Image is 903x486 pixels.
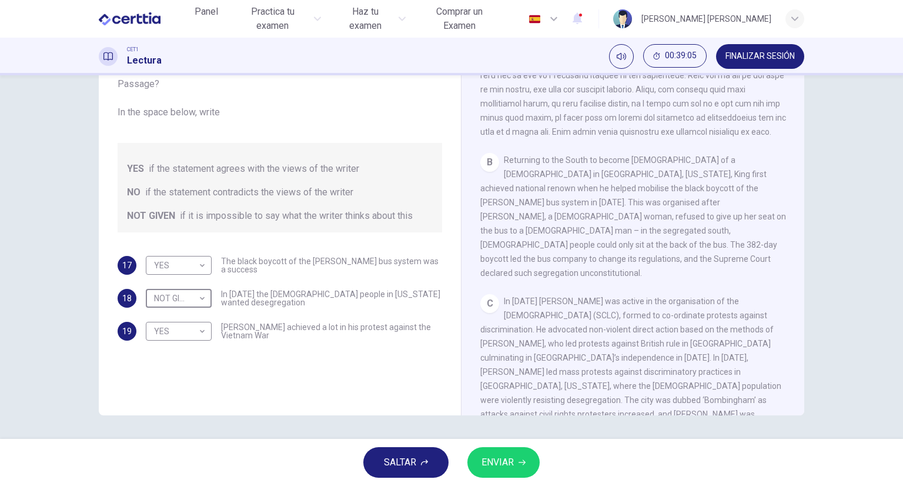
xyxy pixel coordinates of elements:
div: YES [146,249,208,282]
button: Comprar un Examen [415,1,504,36]
button: Haz tu examen [330,1,410,36]
span: ENVIAR [481,454,514,471]
span: The black boycott of the [PERSON_NAME] bus system was a success [221,257,442,274]
span: Do the following statements agree with the information given in the Reading Passage? In the space... [118,63,442,119]
span: YES [127,162,144,176]
span: 17 [122,261,132,269]
span: Returning to the South to become [DEMOGRAPHIC_DATA] of a [DEMOGRAPHIC_DATA] in [GEOGRAPHIC_DATA],... [480,155,786,278]
span: Haz tu examen [335,5,394,33]
img: Profile picture [613,9,632,28]
span: FINALIZAR SESIÓN [725,52,795,61]
span: NO [127,185,141,199]
span: NOT GIVEN [127,209,175,223]
span: if it is impossible to say what the writer thinks about this [180,209,413,223]
span: SALTAR [384,454,416,471]
span: In [DATE] the [DEMOGRAPHIC_DATA] people in [US_STATE] wanted desegregation [221,290,442,307]
button: FINALIZAR SESIÓN [716,44,804,69]
span: if the statement contradicts the views of the writer [145,185,353,199]
div: Ocultar [643,44,707,69]
span: 00:39:05 [665,51,697,61]
div: YES [146,315,208,348]
button: Panel [188,1,225,22]
button: SALTAR [363,447,449,478]
div: B [480,153,499,172]
button: ENVIAR [467,447,540,478]
div: Silenciar [609,44,634,69]
span: [PERSON_NAME] achieved a lot in his protest against the Vietnam War [221,323,442,339]
span: if the statement agrees with the views of the writer [149,162,359,176]
span: 19 [122,327,132,335]
a: CERTTIA logo [99,7,188,31]
button: Practica tu examen [230,1,326,36]
div: [PERSON_NAME] [PERSON_NAME] [641,12,771,26]
a: Panel [188,1,225,36]
span: CET1 [127,45,139,54]
div: NOT GIVEN [146,282,208,315]
span: 18 [122,294,132,302]
span: Practica tu examen [235,5,311,33]
div: C [480,294,499,313]
h1: Lectura [127,54,162,68]
span: Panel [195,5,218,19]
button: 00:39:05 [643,44,707,68]
img: CERTTIA logo [99,7,160,31]
span: In [DATE] [PERSON_NAME] was active in the organisation of the [DEMOGRAPHIC_DATA] (SCLC), formed t... [480,297,781,433]
img: es [527,15,542,24]
span: Comprar un Examen [420,5,499,33]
